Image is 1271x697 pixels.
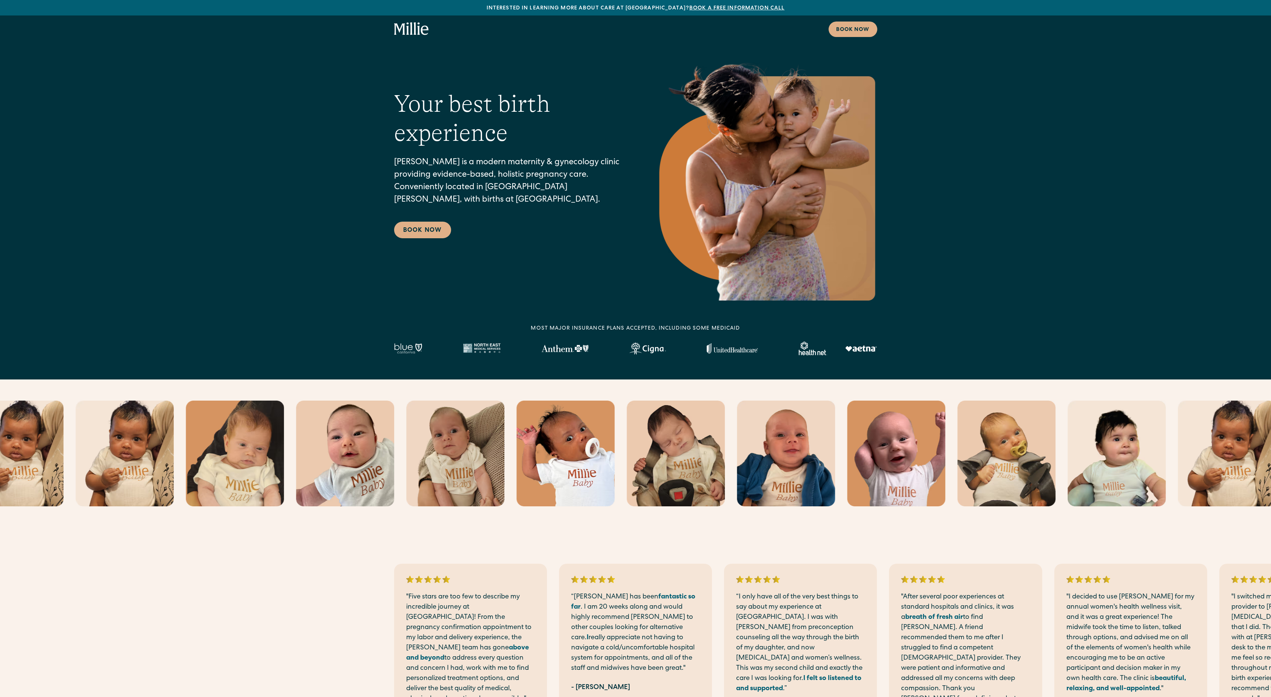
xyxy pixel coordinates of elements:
img: Mother holding and kissing her baby on the cheek. [657,51,877,301]
img: Cigna logo [629,342,666,355]
p: [PERSON_NAME] is a modern maternity & gynecology clinic providing evidence-based, holistic pregna... [394,157,627,207]
strong: breath of fresh air [905,614,963,621]
img: Baby wearing Millie shirt [186,401,284,506]
strong: I [587,634,589,641]
img: Baby wearing Millie shirt [406,401,504,506]
img: 5 stars rating [406,576,450,583]
img: 5 stars rating [1066,576,1110,583]
a: Book a free information call [689,6,784,11]
p: “[PERSON_NAME] has been . I am 20 weeks along and would highly recommend [PERSON_NAME] to other c... [571,592,700,674]
img: Baby wearing Millie shirt [737,401,835,506]
img: North East Medical Services logo [463,343,501,354]
img: Healthnet logo [799,342,827,355]
img: Blue California logo [394,343,422,354]
img: Baby wearing Millie shirt [957,401,1055,506]
a: Book now [829,22,877,37]
img: 5 stars rating [736,576,780,583]
img: Baby wearing Millie shirt [627,401,725,506]
div: - [PERSON_NAME] [571,683,630,693]
p: “I only have all of the very best things to say about my experience at [GEOGRAPHIC_DATA]. I was w... [736,592,865,694]
img: Baby wearing Millie shirt [296,401,394,506]
img: Baby wearing Millie shirt [516,401,615,506]
h1: Your best birth experience [394,89,627,148]
img: United Healthcare logo [707,343,758,354]
img: Aetna logo [845,345,877,352]
img: 5 stars rating [901,576,945,583]
img: 5 stars rating [571,576,615,583]
img: Baby wearing Millie shirt [1068,401,1166,506]
a: Book Now [394,222,451,238]
a: home [394,22,429,36]
img: Baby wearing Millie shirt [75,401,174,506]
p: "I decided to use [PERSON_NAME] for my annual women's health wellness visit, and it was a great e... [1066,592,1195,694]
img: Baby wearing Millie shirt [847,401,945,506]
img: Anthem Logo [541,345,589,352]
div: MOST MAJOR INSURANCE PLANS ACCEPTED, INCLUDING some MEDICAID [531,325,740,333]
div: Book now [836,26,870,34]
